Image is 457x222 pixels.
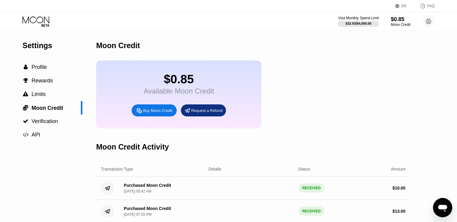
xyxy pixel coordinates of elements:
[433,198,452,217] iframe: Button to launch messaging window
[391,167,405,171] div: Amount
[32,132,40,138] span: API
[144,87,214,95] div: Available Moon Credit
[338,16,379,27] div: Visa Monthly Spend Limit$32.93/$4,000.00
[391,16,410,27] div: $0.85Moon Credit
[23,91,28,97] span: 
[23,119,28,124] span: 
[299,207,324,216] div: RECEIVED
[23,78,28,83] span: 
[23,91,29,97] div: 
[23,41,82,50] div: Settings
[181,104,226,116] div: Request a Refund
[23,119,29,124] div: 
[392,186,405,190] div: $ 10.00
[32,105,63,111] span: Moon Credit
[32,91,46,97] span: Limits
[132,104,177,116] div: Buy Moon Credit
[346,22,371,25] div: $32.93 / $4,000.00
[32,78,53,84] span: Rewards
[209,167,221,171] div: Details
[391,16,410,23] div: $0.85
[191,108,223,113] div: Request a Refund
[391,23,410,27] div: Moon Credit
[298,167,310,171] div: Status
[401,4,407,8] div: EN
[23,105,28,111] span: 
[395,3,413,9] div: EN
[96,143,169,151] div: Moon Credit Activity
[427,4,434,8] div: FAQ
[124,183,171,188] div: Purchased Moon Credit
[392,209,405,214] div: $ 13.00
[338,16,379,20] div: Visa Monthly Spend Limit
[24,64,28,70] span: 
[143,108,172,113] div: Buy Moon Credit
[96,41,140,50] div: Moon Credit
[144,72,214,86] div: $0.85
[101,167,133,171] div: Transaction Type
[23,132,29,137] span: 
[32,64,47,70] span: Profile
[23,105,29,111] div: 
[124,212,151,217] div: [DATE] 07:55 PM
[413,3,434,9] div: FAQ
[23,78,29,83] div: 
[23,64,29,70] div: 
[124,206,171,211] div: Purchased Moon Credit
[124,189,151,193] div: [DATE] 05:42 AM
[32,118,58,124] span: Verification
[299,183,324,193] div: RECEIVED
